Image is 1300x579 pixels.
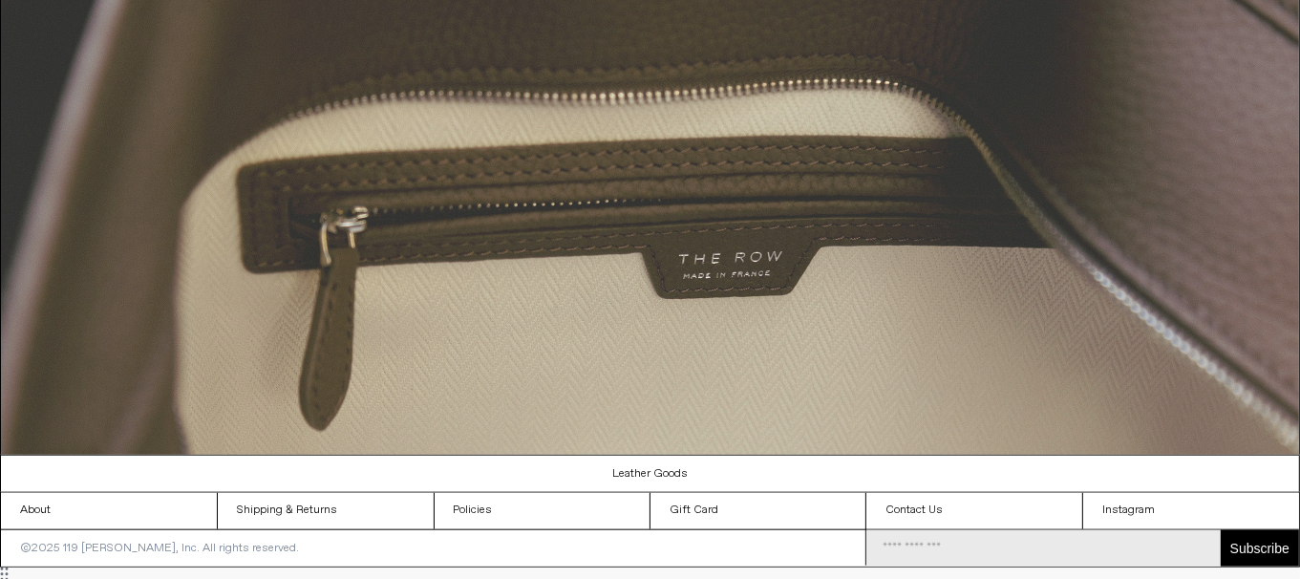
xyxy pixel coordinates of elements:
[1,530,318,567] p: ©2025 119 [PERSON_NAME], Inc. All rights reserved.
[218,493,434,529] a: Shipping & Returns
[650,493,866,529] a: Gift Card
[1221,530,1299,567] button: Subscribe
[1083,493,1299,529] a: Instagram
[1,493,217,529] a: About
[435,493,650,529] a: Policies
[1,456,1300,492] a: Leather Goods
[866,493,1082,529] a: Contact Us
[866,530,1221,567] input: Email Address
